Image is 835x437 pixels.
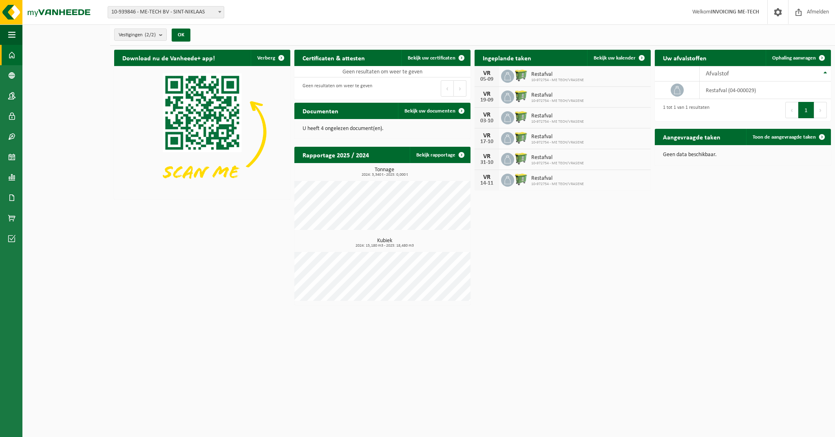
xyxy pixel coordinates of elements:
div: VR [479,112,495,118]
span: Restafval [531,113,584,119]
a: Toon de aangevraagde taken [746,129,830,145]
span: Toon de aangevraagde taken [753,135,816,140]
span: 10-972754 - ME TECH/VRASENE [531,78,584,83]
div: VR [479,153,495,160]
div: 19-09 [479,97,495,103]
td: restafval (04-000029) [700,82,831,99]
div: VR [479,91,495,97]
h2: Rapportage 2025 / 2024 [294,147,377,163]
a: Ophaling aanvragen [766,50,830,66]
strong: INVOICING ME-TECH [711,9,759,15]
span: Restafval [531,92,584,99]
button: Previous [441,80,454,97]
p: U heeft 4 ongelezen document(en). [303,126,462,132]
div: 31-10 [479,160,495,166]
button: OK [172,29,190,42]
div: 05-09 [479,77,495,82]
img: WB-0660-HPE-GN-50 [514,172,528,186]
span: 2024: 15,180 m3 - 2025: 18,480 m3 [298,244,471,248]
span: Vestigingen [119,29,156,41]
div: VR [479,132,495,139]
h3: Tonnage [298,167,471,177]
h2: Uw afvalstoffen [655,50,715,66]
h2: Aangevraagde taken [655,129,729,145]
img: WB-0660-HPE-GN-50 [514,89,528,103]
h3: Kubiek [298,238,471,248]
button: Previous [785,102,798,118]
div: 03-10 [479,118,495,124]
span: 10-939846 - ME-TECH BV - SINT-NIKLAAS [108,7,224,18]
span: Ophaling aanvragen [772,55,816,61]
button: Next [454,80,466,97]
a: Bekijk rapportage [410,147,470,163]
div: 1 tot 1 van 1 resultaten [659,101,709,119]
span: Afvalstof [706,71,729,77]
img: WB-0660-HPE-GN-50 [514,152,528,166]
button: 1 [798,102,814,118]
span: 10-972754 - ME TECH/VRASENE [531,161,584,166]
button: Next [814,102,827,118]
div: Geen resultaten om weer te geven [298,79,372,97]
span: 10-972754 - ME TECH/VRASENE [531,182,584,187]
span: 10-972754 - ME TECH/VRASENE [531,119,584,124]
button: Vestigingen(2/2) [114,29,167,41]
a: Bekijk uw kalender [587,50,650,66]
span: 2024: 3,340 t - 2025: 0,000 t [298,173,471,177]
h2: Documenten [294,103,347,119]
span: 10-972754 - ME TECH/VRASENE [531,99,584,104]
h2: Download nu de Vanheede+ app! [114,50,223,66]
img: Download de VHEPlus App [114,66,290,198]
span: Verberg [257,55,275,61]
div: 17-10 [479,139,495,145]
span: Restafval [531,175,584,182]
h2: Certificaten & attesten [294,50,373,66]
span: 10-972754 - ME TECH/VRASENE [531,140,584,145]
span: Bekijk uw certificaten [408,55,455,61]
p: Geen data beschikbaar. [663,152,823,158]
a: Bekijk uw documenten [398,103,470,119]
span: 10-939846 - ME-TECH BV - SINT-NIKLAAS [108,6,224,18]
span: Restafval [531,134,584,140]
img: WB-0660-HPE-GN-50 [514,131,528,145]
span: Restafval [531,71,584,78]
td: Geen resultaten om weer te geven [294,66,471,77]
div: VR [479,70,495,77]
img: WB-0660-HPE-GN-50 [514,68,528,82]
count: (2/2) [145,32,156,38]
img: WB-0660-HPE-GN-50 [514,110,528,124]
a: Bekijk uw certificaten [401,50,470,66]
span: Bekijk uw documenten [404,108,455,114]
div: VR [479,174,495,181]
span: Bekijk uw kalender [594,55,636,61]
h2: Ingeplande taken [475,50,539,66]
span: Restafval [531,154,584,161]
div: 14-11 [479,181,495,186]
button: Verberg [251,50,289,66]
